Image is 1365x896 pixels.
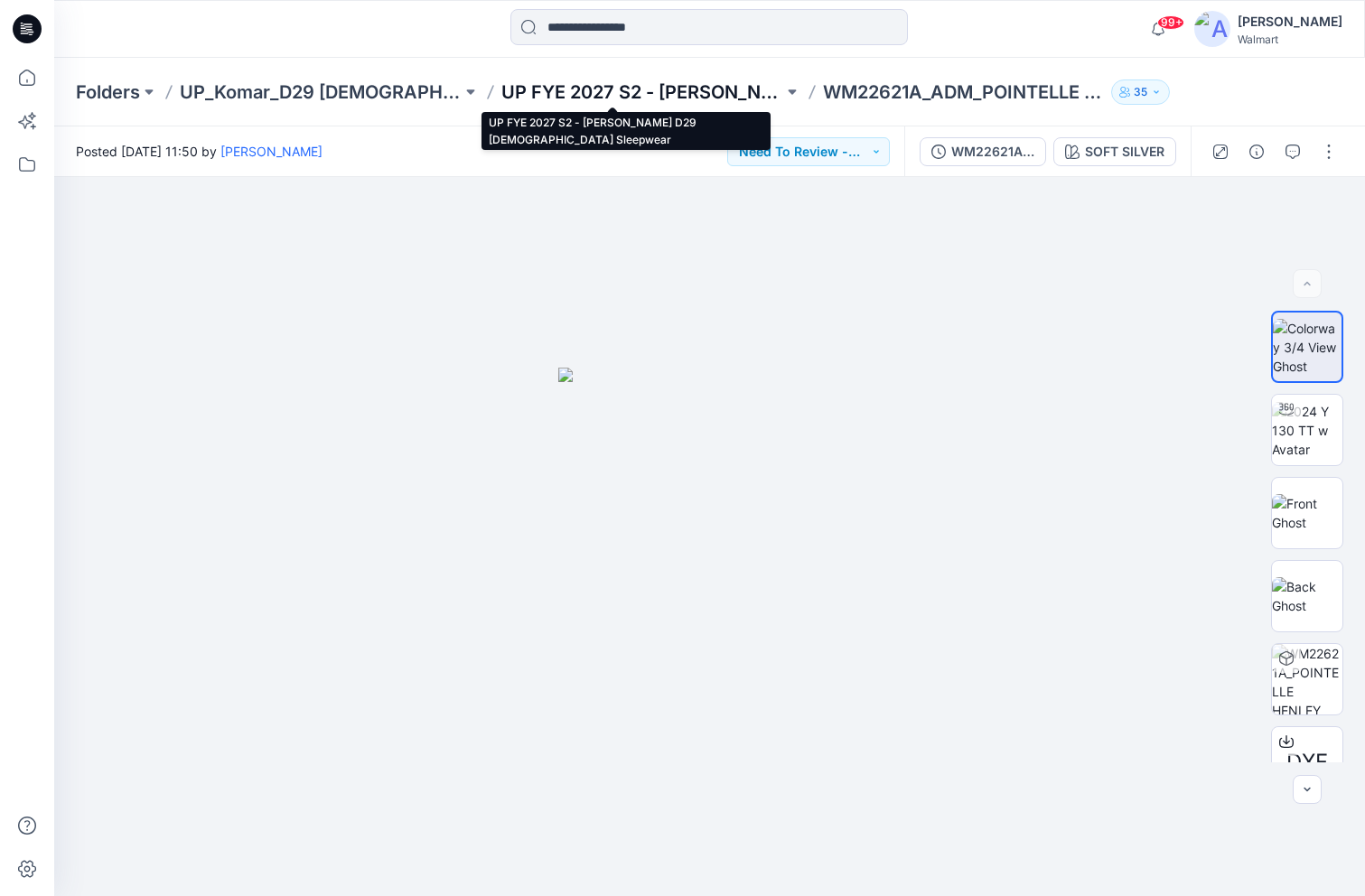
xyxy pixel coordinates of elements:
[1085,142,1164,162] div: SOFT SILVER
[823,79,1105,105] p: WM22621A_ADM_POINTELLE HENLEY TEE
[180,79,462,105] a: UP_Komar_D29 [DEMOGRAPHIC_DATA] Sleep
[1157,15,1184,30] span: 99+
[1273,319,1342,376] img: Colorway 3/4 View Ghost
[1286,746,1328,779] span: DXF
[1272,494,1342,532] img: Front Ghost
[951,142,1034,162] div: WM22621A_POINTELLE HENLEY TEE_REV1
[1194,11,1230,47] img: avatar
[920,137,1046,166] button: WM22621A_POINTELLE HENLEY TEE_REV1
[501,79,783,105] a: UP FYE 2027 S2 - [PERSON_NAME] D29 [DEMOGRAPHIC_DATA] Sleepwear
[1053,137,1176,166] button: SOFT SILVER
[76,142,323,161] span: Posted [DATE] 11:50 by
[1272,402,1342,459] img: 2024 Y 130 TT w Avatar
[1134,82,1147,102] p: 35
[1272,644,1342,714] img: WM22621A_POINTELLE HENLEY TEE_REV1 SOFT SILVER
[1272,577,1342,615] img: Back Ghost
[76,79,140,105] a: Folders
[1238,11,1342,33] div: [PERSON_NAME]
[1238,33,1342,46] div: Walmart
[220,144,323,159] a: [PERSON_NAME]
[1242,137,1271,166] button: Details
[1111,79,1170,105] button: 35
